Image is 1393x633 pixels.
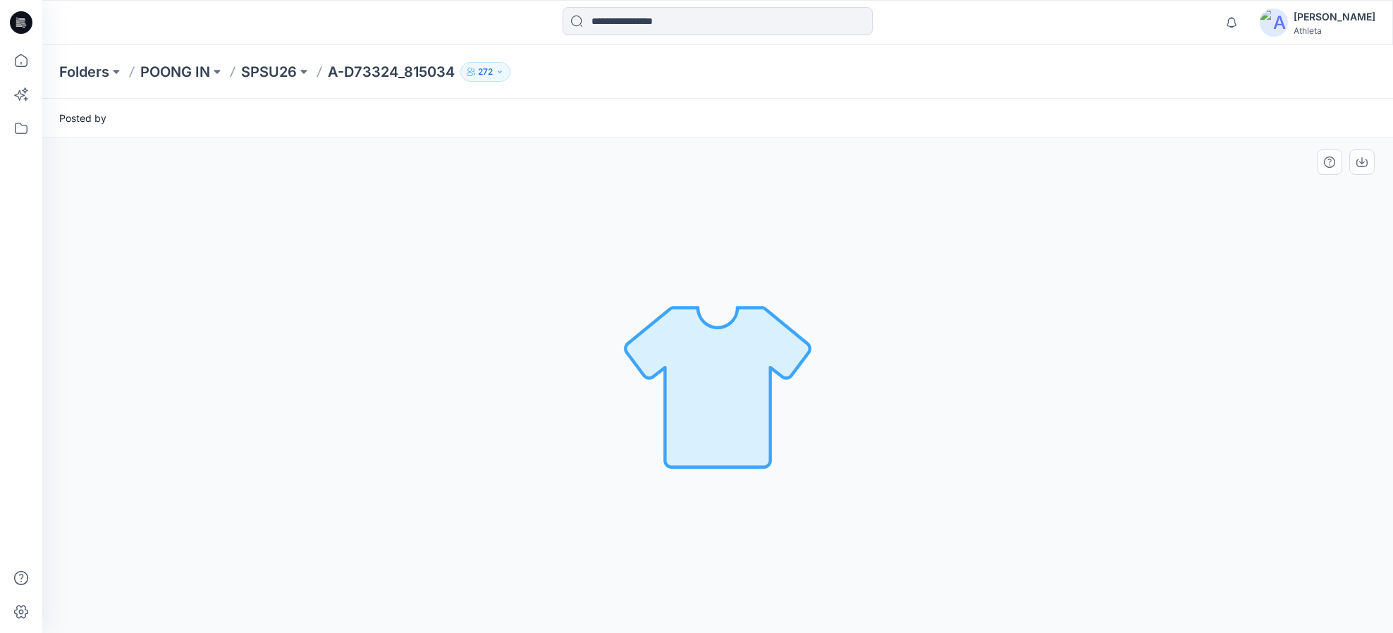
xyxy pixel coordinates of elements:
[59,111,106,125] span: Posted by
[619,287,816,484] img: No Outline
[241,62,297,82] a: SPSU26
[1294,8,1375,25] div: [PERSON_NAME]
[478,64,493,80] p: 272
[1294,25,1375,36] div: Athleta
[140,62,210,82] a: POONG IN
[1260,8,1288,37] img: avatar
[460,62,510,82] button: 272
[328,62,455,82] p: A-D73324_815034
[59,62,109,82] a: Folders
